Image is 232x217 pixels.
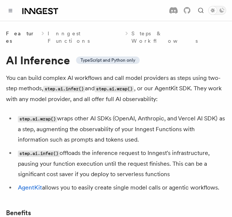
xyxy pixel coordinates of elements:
p: You can build complex AI workflows and call model providers as steps using two-step methods, and ... [6,73,226,104]
li: allows you to easily create single model calls or agentic workflows. [16,182,226,193]
code: step.ai.infer() [18,150,60,157]
span: Features [6,30,38,45]
code: step.ai.wrap() [95,86,134,92]
li: offloads the inference request to Inngest's infrastructure, pausing your function execution until... [16,148,226,179]
button: Toggle dark mode [208,6,226,15]
a: Inngest Functions [48,30,121,45]
button: Find something... [196,6,205,15]
li: wraps other AI SDKs (OpenAI, Anthropic, and Vercel AI SDK) as a step, augmenting the observabilit... [16,113,226,145]
h1: AI Inference [6,54,226,67]
code: step.ai.infer() [43,86,85,92]
span: TypeScript and Python only [80,57,135,63]
code: step.ai.wrap() [18,116,57,122]
a: Steps & Workflows [131,30,226,45]
a: AgentKit [18,184,42,191]
button: Toggle navigation [6,6,15,15]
